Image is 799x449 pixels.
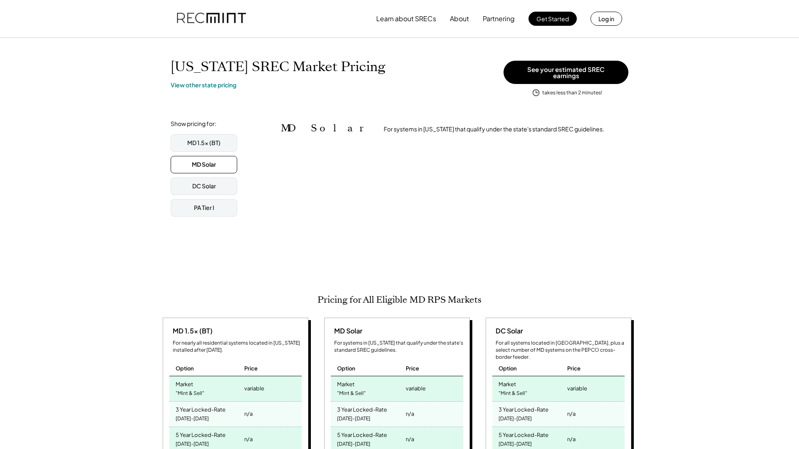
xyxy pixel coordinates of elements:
[244,365,258,372] div: Price
[337,404,387,413] div: 3 Year Locked-Rate
[406,408,414,419] div: n/a
[171,120,216,128] div: Show pricing for:
[244,382,264,394] div: variable
[567,433,576,445] div: n/a
[177,5,246,33] img: recmint-logotype%403x.png
[176,388,204,399] div: "Mint & Sell"
[499,388,527,399] div: "Mint & Sell"
[337,365,355,372] div: Option
[499,378,516,388] div: Market
[406,365,419,372] div: Price
[591,12,622,26] button: Log in
[567,365,581,372] div: Price
[499,413,532,424] div: [DATE]-[DATE]
[496,340,625,360] div: For all systems located in [GEOGRAPHIC_DATA], plus a select number of MD systems on the PEPCO cro...
[281,122,371,134] h2: MD Solar
[173,340,302,354] div: For nearly all residential systems located in [US_STATE] installed after [DATE].
[337,429,387,439] div: 5 Year Locked-Rate
[492,326,523,336] div: DC Solar
[171,81,236,89] a: View other state pricing
[176,378,193,388] div: Market
[406,433,414,445] div: n/a
[318,294,481,305] h2: Pricing for All Eligible MD RPS Markets
[499,365,517,372] div: Option
[567,408,576,419] div: n/a
[499,429,548,439] div: 5 Year Locked-Rate
[176,413,209,424] div: [DATE]-[DATE]
[337,413,370,424] div: [DATE]-[DATE]
[384,125,604,133] div: For systems in [US_STATE] that qualify under the state's standard SREC guidelines.
[337,378,355,388] div: Market
[334,340,463,354] div: For systems in [US_STATE] that qualify under the state's standard SREC guidelines.
[567,382,587,394] div: variable
[171,59,385,75] h1: [US_STATE] SREC Market Pricing
[337,388,366,399] div: "Mint & Sell"
[331,326,362,336] div: MD Solar
[499,404,548,413] div: 3 Year Locked-Rate
[504,61,628,84] button: See your estimated SREC earnings
[192,182,216,190] div: DC Solar
[176,404,226,413] div: 3 Year Locked-Rate
[176,429,226,439] div: 5 Year Locked-Rate
[244,408,253,419] div: n/a
[194,204,214,212] div: PA Tier I
[406,382,426,394] div: variable
[376,10,436,27] button: Learn about SRECs
[529,12,577,26] button: Get Started
[169,326,213,336] div: MD 1.5x (BT)
[192,160,216,169] div: MD Solar
[450,10,469,27] button: About
[187,139,221,147] div: MD 1.5x (BT)
[542,89,602,96] div: takes less than 2 minutes!
[176,365,194,372] div: Option
[483,10,515,27] button: Partnering
[244,433,253,445] div: n/a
